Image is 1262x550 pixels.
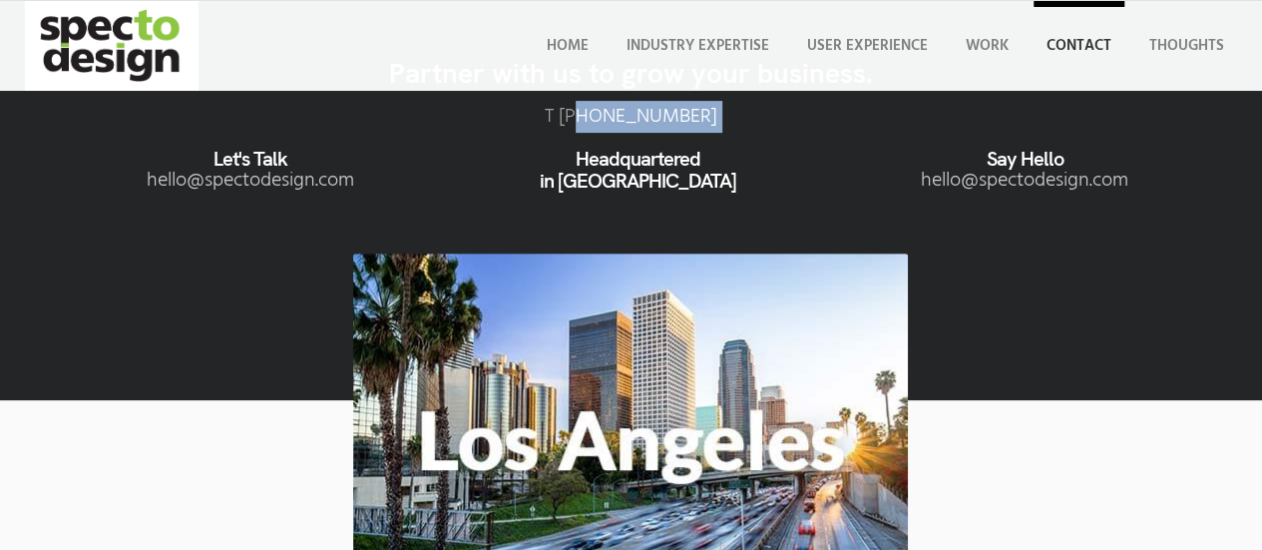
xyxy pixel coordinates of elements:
a: moc.ngisedotceps@olleh [921,165,1128,197]
span: Home [547,34,589,58]
span: User Experience [807,34,928,58]
span: Industry Expertise [627,34,769,58]
a: Contact [1034,1,1124,91]
a: Industry Expertise [614,1,782,91]
h6: Let's Talk [57,148,444,170]
h6: Headquartered in [GEOGRAPHIC_DATA] [444,148,831,192]
h6: Say Hello [831,148,1218,170]
a: moc.ngisedotceps@olleh [147,165,354,197]
a: Home [534,1,602,91]
span: Work [966,34,1009,58]
a: Work [953,1,1022,91]
a: User Experience [794,1,941,91]
img: specto-logo-2020 [25,1,199,91]
span: Thoughts [1149,34,1224,58]
a: Thoughts [1136,1,1237,91]
p: T ‪[PHONE_NUMBER]‬ [50,106,1212,128]
span: Contact [1047,34,1111,58]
